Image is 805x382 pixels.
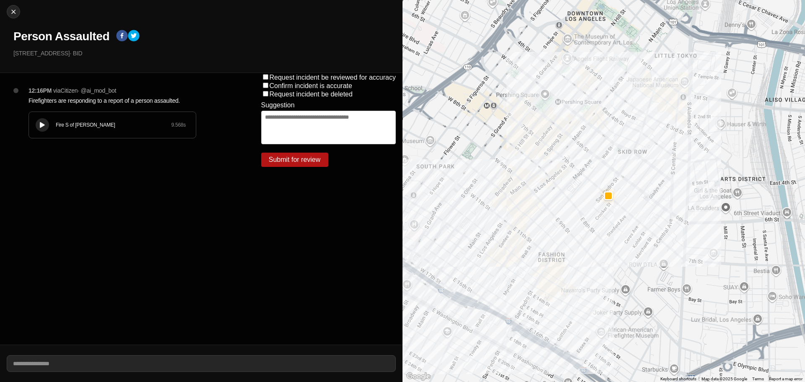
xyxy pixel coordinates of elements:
label: Request incident be reviewed for accuracy [270,74,396,81]
button: Keyboard shortcuts [660,376,696,382]
div: Fire S of [PERSON_NAME] [56,122,171,128]
span: Map data ©2025 Google [701,377,747,381]
p: via Citizen · @ ai_mod_bot [53,86,116,95]
a: Open this area in Google Maps (opens a new window) [405,371,432,382]
img: cancel [9,8,18,16]
img: Google [405,371,432,382]
div: 9.568 s [171,122,186,128]
a: Report a map error [769,377,802,381]
label: Confirm incident is accurate [270,82,352,89]
p: Firefighters are responding to a report of a person assaulted. [29,96,228,105]
p: 12:16PM [29,86,52,95]
h1: Person Assaulted [13,29,109,44]
label: Request incident be deleted [270,91,353,98]
p: [STREET_ADDRESS] · BID [13,49,396,57]
label: Suggestion [261,101,295,109]
button: facebook [116,30,128,43]
button: cancel [7,5,20,18]
button: Submit for review [261,153,328,167]
a: Terms (opens in new tab) [752,377,764,381]
button: twitter [128,30,140,43]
